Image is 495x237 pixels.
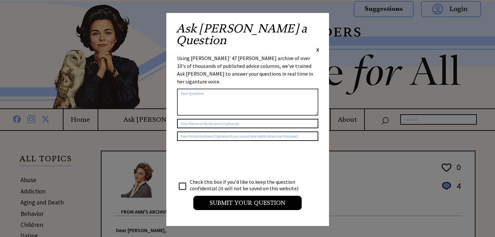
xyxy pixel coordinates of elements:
input: Your Name or Nickname (Optional) [177,119,318,128]
iframe: reCAPTCHA [177,147,276,173]
span: X [316,46,319,53]
input: Your Email Address (Optional if you would like notifications on this post) [177,131,318,141]
input: Submit your Question [193,196,302,210]
h2: Ask [PERSON_NAME] a Question [176,23,319,46]
div: Using [PERSON_NAME]' 47 [PERSON_NAME] archive of over 10's of thousands of published advice colum... [177,54,318,85]
td: Check this box if you'd like to keep the question confidential (it will not be saved on this webs... [189,178,305,192]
